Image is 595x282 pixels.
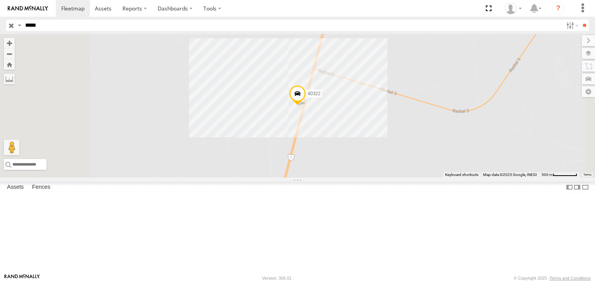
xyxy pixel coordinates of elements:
span: 40322 [308,91,320,96]
button: Zoom Home [4,59,15,70]
div: © Copyright 2025 - [514,276,591,280]
span: 500 m [542,173,553,177]
label: Dock Summary Table to the Right [573,182,581,193]
label: Measure [4,73,15,84]
label: Hide Summary Table [581,182,589,193]
button: Zoom out [4,48,15,59]
label: Dock Summary Table to the Left [566,182,573,193]
button: Keyboard shortcuts [445,172,478,178]
div: Version: 305.01 [262,276,292,280]
div: Alfonso Garay [502,3,524,14]
label: Map Settings [582,86,595,97]
button: Zoom in [4,38,15,48]
a: Terms [583,173,592,176]
label: Assets [3,182,28,193]
label: Search Query [16,20,22,31]
i: ? [552,2,564,15]
a: Terms and Conditions [550,276,591,280]
button: Drag Pegman onto the map to open Street View [4,140,19,155]
img: rand-logo.svg [8,6,48,11]
label: Search Filter Options [563,20,580,31]
label: Fences [28,182,54,193]
button: Map Scale: 500 m per 59 pixels [539,172,580,178]
span: Map data ©2025 Google, INEGI [483,173,537,177]
a: Visit our Website [4,274,40,282]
